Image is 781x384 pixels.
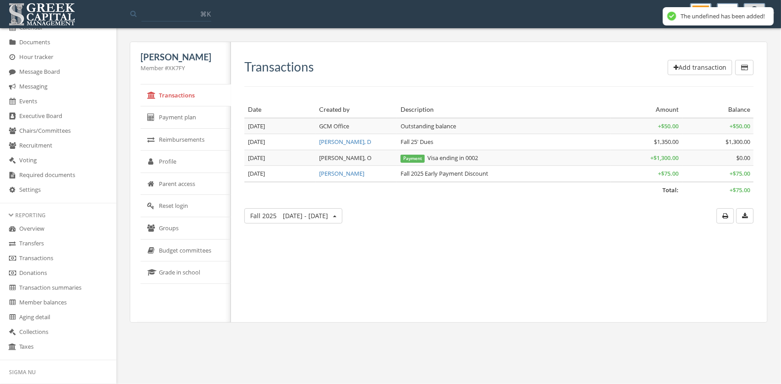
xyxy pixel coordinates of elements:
span: $1,300.00 [726,138,750,146]
a: Budget committees [141,240,231,262]
span: [DATE] - [DATE] [283,211,328,220]
button: Add transaction [668,60,732,75]
a: Transactions [141,84,231,107]
a: Groups [141,217,231,240]
span: + $75.00 [730,169,750,177]
span: $0.00 [736,154,750,162]
a: Profile [141,151,231,173]
span: [PERSON_NAME], O [319,154,371,162]
h3: Transactions [244,60,314,74]
div: Amount [615,105,679,114]
div: The undefined has been added! [681,13,765,20]
div: Description [401,105,607,114]
span: Fall 25' Dues [401,138,433,146]
button: Fall 2025[DATE] - [DATE] [244,208,342,224]
a: Parent access [141,173,231,195]
a: Reimbursements [141,129,231,151]
div: Reporting [9,211,107,219]
div: Created by [319,105,393,114]
span: XK7FY [168,64,185,72]
span: + $50.00 [730,122,750,130]
span: + $75.00 [658,169,679,177]
span: Fall 2025 [250,211,328,220]
div: Member # [141,64,220,72]
span: Payment [401,155,425,163]
td: Outstanding balance [397,118,611,134]
span: Visa ending in 0002 [401,154,478,162]
td: [DATE] [244,166,316,182]
span: + $75.00 [730,186,750,194]
span: [PERSON_NAME] [141,51,211,62]
td: [DATE] [244,118,316,134]
span: ⌘K [200,9,211,18]
a: [PERSON_NAME] [319,169,364,177]
span: + $1,300.00 [651,154,679,162]
div: Balance [686,105,750,114]
td: GCM Office [316,118,397,134]
a: [PERSON_NAME], D [319,138,371,146]
td: Total: [244,182,683,198]
td: [DATE] [244,134,316,150]
td: [DATE] [244,150,316,166]
span: Fall 2025 Early Payment Discount [401,169,488,177]
a: Reset login [141,195,231,217]
a: Grade in school [141,262,231,284]
div: Date [248,105,312,114]
a: Payment plan [141,106,231,129]
span: $1,350.00 [654,138,679,146]
span: + $50.00 [658,122,679,130]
